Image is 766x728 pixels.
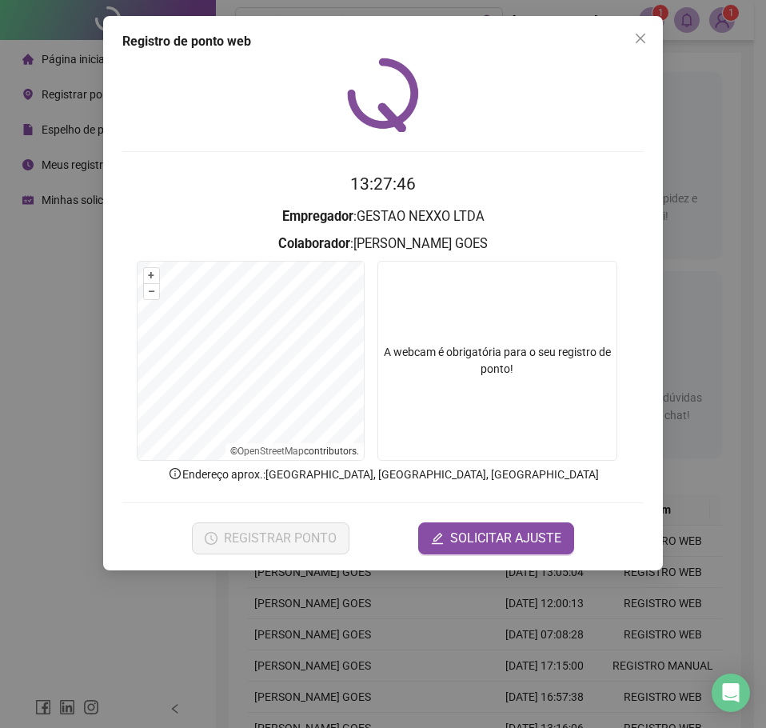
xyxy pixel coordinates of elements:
span: close [634,32,647,45]
p: Endereço aprox. : [GEOGRAPHIC_DATA], [GEOGRAPHIC_DATA], [GEOGRAPHIC_DATA] [122,466,644,483]
button: – [144,284,159,299]
a: OpenStreetMap [237,446,304,457]
span: SOLICITAR AJUSTE [450,529,561,548]
li: © contributors. [230,446,359,457]
button: REGISTRAR PONTO [192,522,349,554]
div: A webcam é obrigatória para o seu registro de ponto! [377,261,617,461]
div: Open Intercom Messenger [712,674,750,712]
span: info-circle [168,466,182,481]
button: + [144,268,159,283]
h3: : GESTAO NEXXO LTDA [122,206,644,227]
img: QRPoint [347,58,419,132]
time: 13:27:46 [350,174,416,194]
button: editSOLICITAR AJUSTE [418,522,574,554]
strong: Colaborador [278,236,350,251]
div: Registro de ponto web [122,32,644,51]
h3: : [PERSON_NAME] GOES [122,234,644,254]
button: Close [628,26,653,51]
strong: Empregador [282,209,353,224]
span: edit [431,532,444,545]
